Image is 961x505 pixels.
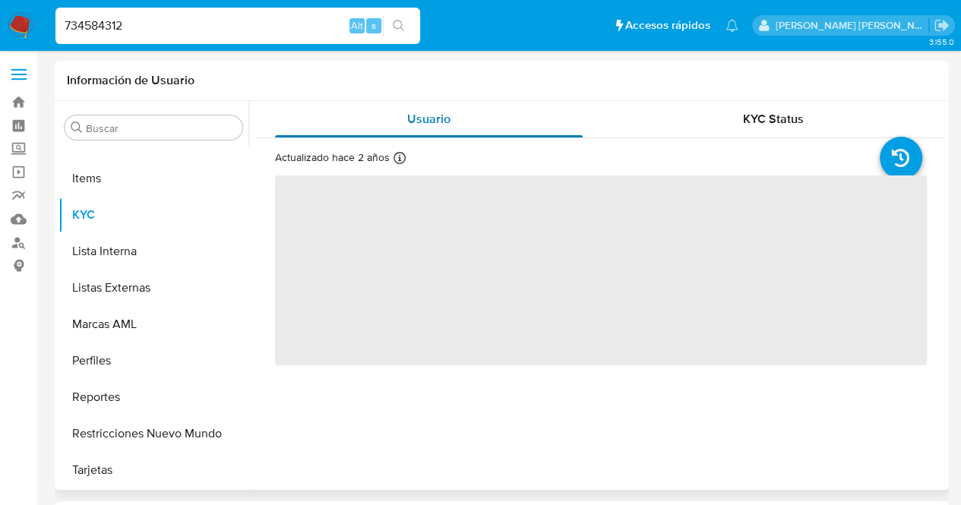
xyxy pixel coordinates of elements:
span: ‌ [275,175,927,365]
p: Actualizado hace 2 años [275,150,390,165]
button: Tarjetas [58,452,248,488]
a: Notificaciones [725,19,738,32]
input: Buscar usuario o caso... [55,16,420,36]
button: Perfiles [58,342,248,379]
span: KYC Status [743,110,804,128]
p: josefina.larrea@mercadolibre.com [776,18,929,33]
span: Alt [351,18,363,33]
button: KYC [58,197,248,233]
span: Usuario [407,110,450,128]
button: Items [58,160,248,197]
span: Accesos rápidos [625,17,710,33]
button: Lista Interna [58,233,248,270]
button: Reportes [58,379,248,415]
a: Salir [934,17,950,33]
h1: Información de Usuario [67,73,194,88]
button: search-icon [383,15,414,36]
button: Buscar [71,122,83,134]
button: Marcas AML [58,306,248,342]
span: s [371,18,376,33]
button: Listas Externas [58,270,248,306]
input: Buscar [86,122,236,135]
button: Restricciones Nuevo Mundo [58,415,248,452]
